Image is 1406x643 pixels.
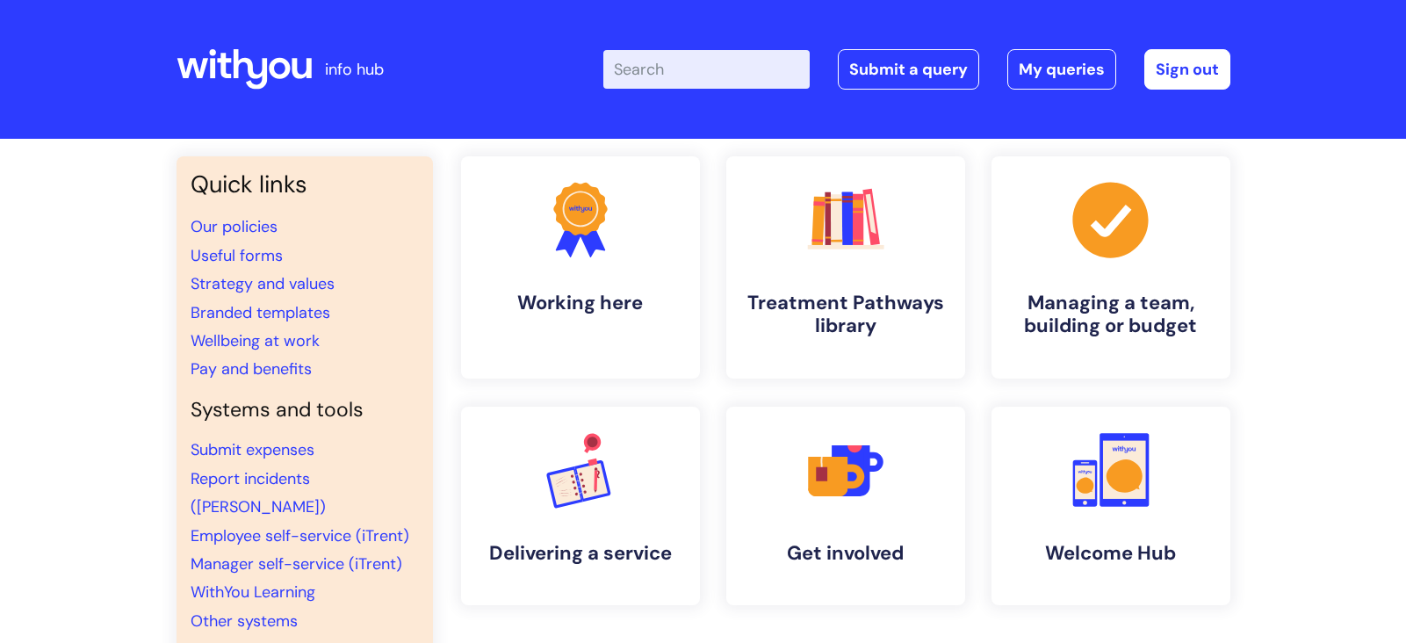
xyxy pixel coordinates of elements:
[726,156,965,379] a: Treatment Pathways library
[475,292,686,314] h4: Working here
[461,156,700,379] a: Working here
[191,468,326,517] a: Report incidents ([PERSON_NAME])
[1006,542,1216,565] h4: Welcome Hub
[1144,49,1230,90] a: Sign out
[603,50,810,89] input: Search
[191,553,402,574] a: Manager self-service (iTrent)
[191,245,283,266] a: Useful forms
[191,273,335,294] a: Strategy and values
[191,330,320,351] a: Wellbeing at work
[1007,49,1116,90] a: My queries
[603,49,1230,90] div: | -
[461,407,700,605] a: Delivering a service
[740,542,951,565] h4: Get involved
[838,49,979,90] a: Submit a query
[191,358,312,379] a: Pay and benefits
[191,525,409,546] a: Employee self-service (iTrent)
[191,216,278,237] a: Our policies
[991,156,1230,379] a: Managing a team, building or budget
[191,302,330,323] a: Branded templates
[726,407,965,605] a: Get involved
[475,542,686,565] h4: Delivering a service
[191,170,419,199] h3: Quick links
[191,439,314,460] a: Submit expenses
[191,398,419,423] h4: Systems and tools
[191,610,298,632] a: Other systems
[191,582,315,603] a: WithYou Learning
[991,407,1230,605] a: Welcome Hub
[325,55,384,83] p: info hub
[1006,292,1216,338] h4: Managing a team, building or budget
[740,292,951,338] h4: Treatment Pathways library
